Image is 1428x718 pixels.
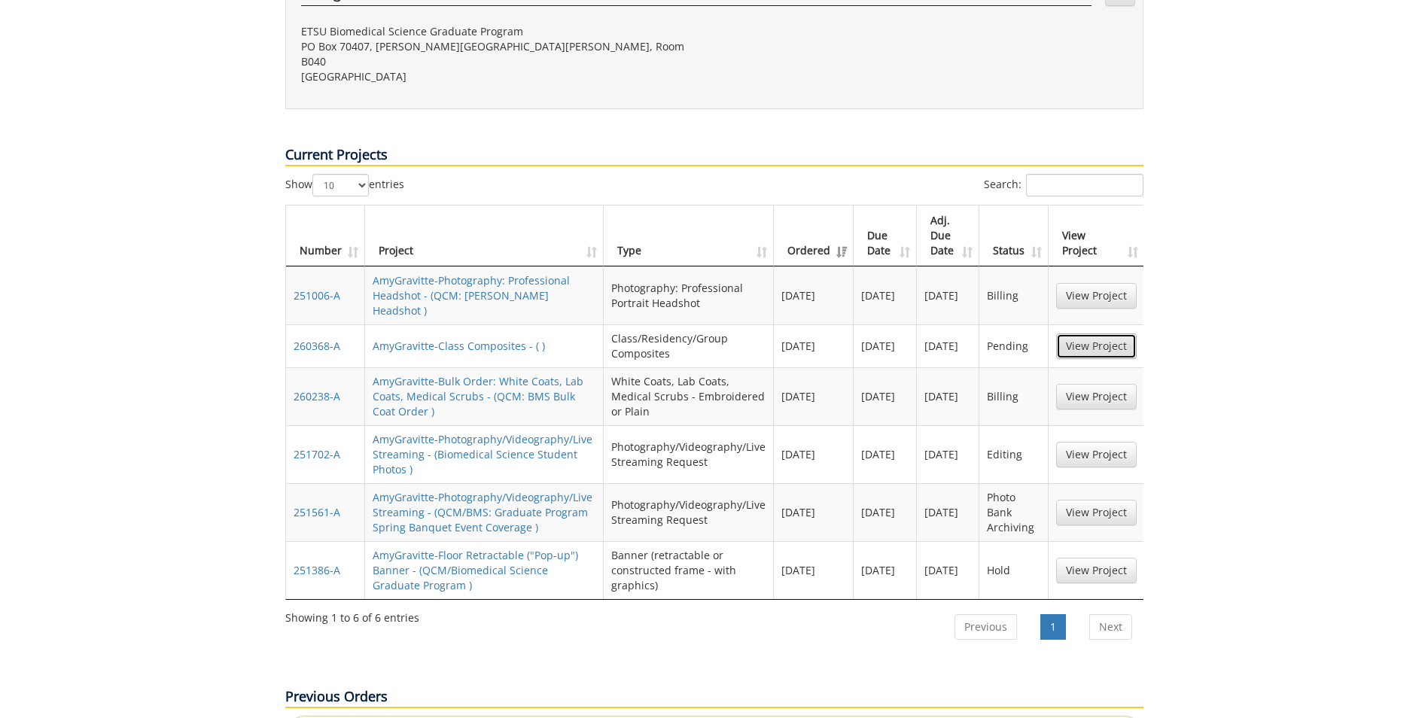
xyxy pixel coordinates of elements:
[294,563,340,577] a: 251386-A
[774,324,854,367] td: [DATE]
[294,505,340,519] a: 251561-A
[373,339,545,353] a: AmyGravitte-Class Composites - ( )
[1056,384,1137,409] a: View Project
[979,425,1048,483] td: Editing
[294,339,340,353] a: 260368-A
[774,266,854,324] td: [DATE]
[1056,442,1137,467] a: View Project
[373,490,592,534] a: AmyGravitte-Photography/Videography/Live Streaming - (QCM/BMS: Graduate Program Spring Banquet Ev...
[1026,174,1143,196] input: Search:
[854,483,917,541] td: [DATE]
[294,447,340,461] a: 251702-A
[854,425,917,483] td: [DATE]
[979,367,1048,425] td: Billing
[917,483,980,541] td: [DATE]
[604,367,774,425] td: White Coats, Lab Coats, Medical Scrubs - Embroidered or Plain
[604,425,774,483] td: Photography/Videography/Live Streaming Request
[285,687,1143,708] p: Previous Orders
[285,174,404,196] label: Show entries
[604,324,774,367] td: Class/Residency/Group Composites
[854,324,917,367] td: [DATE]
[312,174,369,196] select: Showentries
[286,205,365,266] th: Number: activate to sort column ascending
[979,483,1048,541] td: Photo Bank Archiving
[774,205,854,266] th: Ordered: activate to sort column ascending
[917,425,980,483] td: [DATE]
[373,374,583,418] a: AmyGravitte-Bulk Order: White Coats, Lab Coats, Medical Scrubs - (QCM: BMS Bulk Coat Order )
[373,432,592,476] a: AmyGravitte-Photography/Videography/Live Streaming - (Biomedical Science Student Photos )
[604,205,774,266] th: Type: activate to sort column ascending
[854,367,917,425] td: [DATE]
[301,24,703,39] p: ETSU Biomedical Science Graduate Program
[917,266,980,324] td: [DATE]
[854,266,917,324] td: [DATE]
[301,69,703,84] p: [GEOGRAPHIC_DATA]
[1056,333,1137,359] a: View Project
[774,367,854,425] td: [DATE]
[301,39,703,69] p: PO Box 70407, [PERSON_NAME][GEOGRAPHIC_DATA][PERSON_NAME], Room B040
[979,541,1048,599] td: Hold
[294,389,340,403] a: 260238-A
[854,541,917,599] td: [DATE]
[604,541,774,599] td: Banner (retractable or constructed frame - with graphics)
[604,483,774,541] td: Photography/Videography/Live Streaming Request
[1056,558,1137,583] a: View Project
[1089,614,1132,640] a: Next
[285,145,1143,166] p: Current Projects
[1056,500,1137,525] a: View Project
[917,367,980,425] td: [DATE]
[294,288,340,303] a: 251006-A
[1049,205,1144,266] th: View Project: activate to sort column ascending
[373,548,578,592] a: AmyGravitte-Floor Retractable ("Pop-up") Banner - (QCM/Biomedical Science Graduate Program )
[285,604,419,625] div: Showing 1 to 6 of 6 entries
[979,266,1048,324] td: Billing
[1040,614,1066,640] a: 1
[604,266,774,324] td: Photography: Professional Portrait Headshot
[917,205,980,266] th: Adj. Due Date: activate to sort column ascending
[1056,283,1137,309] a: View Project
[984,174,1143,196] label: Search:
[854,205,917,266] th: Due Date: activate to sort column ascending
[365,205,604,266] th: Project: activate to sort column ascending
[774,541,854,599] td: [DATE]
[774,483,854,541] td: [DATE]
[917,541,980,599] td: [DATE]
[979,324,1048,367] td: Pending
[979,205,1048,266] th: Status: activate to sort column ascending
[774,425,854,483] td: [DATE]
[373,273,570,318] a: AmyGravitte-Photography: Professional Headshot - (QCM: [PERSON_NAME] Headshot )
[955,614,1017,640] a: Previous
[917,324,980,367] td: [DATE]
